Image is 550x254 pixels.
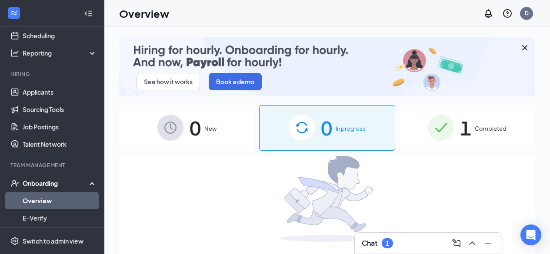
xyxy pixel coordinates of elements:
a: Scheduling [23,27,97,44]
svg: ComposeMessage [451,238,462,248]
svg: UserCheck [10,179,19,188]
button: Minimize [481,236,495,250]
a: E-Verify [23,209,97,227]
span: 0 [190,113,201,143]
a: Applicants [23,83,97,101]
svg: ChevronUp [467,238,477,248]
button: ChevronUp [465,236,479,250]
div: Switch to admin view [23,237,83,245]
a: Sourcing Tools [23,101,97,118]
h1: Overview [119,6,169,21]
svg: Settings [10,237,19,245]
img: payroll-small.gif [119,37,535,96]
div: 1 [386,240,389,247]
button: See how it works [137,73,200,90]
div: Team Management [10,162,95,169]
button: ComposeMessage [450,236,463,250]
svg: Analysis [10,49,19,57]
div: Open Intercom Messenger [520,224,541,245]
span: 1 [460,113,471,143]
a: Talent Network [23,135,97,153]
a: Job Postings [23,118,97,135]
span: In progress [336,124,366,133]
svg: WorkstreamLogo [10,9,18,17]
svg: Minimize [483,238,493,248]
a: Overview [23,192,97,209]
span: 0 [321,113,332,143]
div: Onboarding [23,179,90,188]
svg: Cross [520,43,530,53]
svg: Notifications [483,8,493,19]
svg: QuestionInfo [502,8,513,19]
div: Hiring [10,70,95,78]
button: Book a demo [209,73,262,90]
svg: Collapse [84,9,93,18]
h3: Chat [362,238,377,248]
div: Reporting [23,49,97,57]
span: New [204,124,217,133]
div: D [525,10,529,17]
span: Completed [475,124,507,133]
